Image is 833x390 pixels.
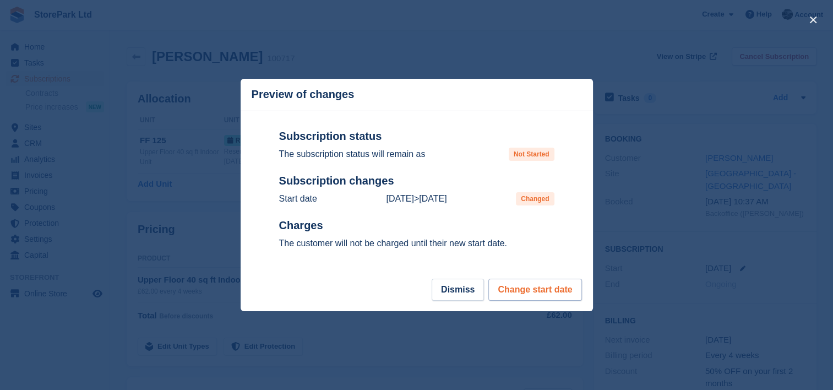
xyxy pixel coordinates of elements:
p: Preview of changes [252,88,355,101]
p: The subscription status will remain as [279,148,426,161]
p: Start date [279,192,317,205]
button: close [804,11,822,29]
h2: Subscription status [279,129,554,143]
time: 2025-09-29 23:00:00 UTC [419,194,447,203]
button: Dismiss [432,279,484,301]
span: Not Started [509,148,554,161]
p: > [386,192,447,205]
h2: Charges [279,219,554,232]
h2: Subscription changes [279,174,554,188]
time: 2025-09-24 23:00:00 UTC [386,194,413,203]
span: Changed [516,192,554,205]
button: Change start date [488,279,581,301]
p: The customer will not be charged until their new start date. [279,237,554,250]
